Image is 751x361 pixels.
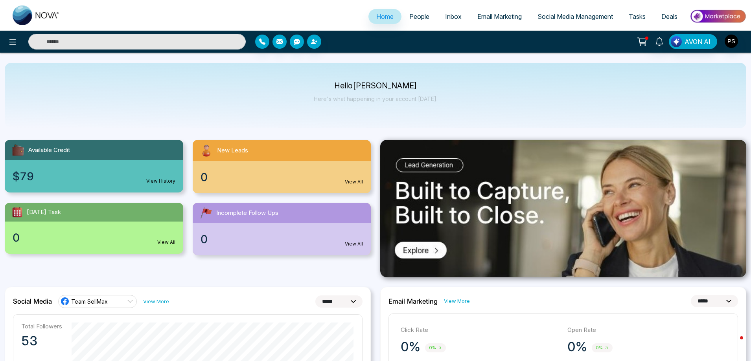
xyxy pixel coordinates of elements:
[201,231,208,247] span: 0
[671,36,682,47] img: Lead Flow
[201,169,208,185] span: 0
[188,140,376,193] a: New Leads0View All
[314,95,438,102] p: Here's what happening in your account [DATE].
[437,9,469,24] a: Inbox
[388,297,438,305] h2: Email Marketing
[13,5,60,25] img: Nova CRM Logo
[146,178,175,185] a: View History
[199,206,213,220] img: followUps.svg
[13,229,20,246] span: 0
[469,9,530,24] a: Email Marketing
[567,339,587,355] p: 0%
[661,13,677,20] span: Deals
[401,339,420,355] p: 0%
[477,13,522,20] span: Email Marketing
[685,37,711,46] span: AVON AI
[11,206,24,218] img: todayTask.svg
[530,9,621,24] a: Social Media Management
[314,82,438,89] p: Hello [PERSON_NAME]
[629,13,646,20] span: Tasks
[689,7,746,25] img: Market-place.gif
[445,13,462,20] span: Inbox
[669,34,717,49] button: AVON AI
[376,13,394,20] span: Home
[567,326,726,335] p: Open Rate
[425,343,446,352] span: 0%
[13,297,52,305] h2: Social Media
[725,35,738,48] img: User Avatar
[368,9,401,24] a: Home
[537,13,613,20] span: Social Media Management
[401,326,560,335] p: Click Rate
[143,298,169,305] a: View More
[188,203,376,255] a: Incomplete Follow Ups0View All
[28,146,70,155] span: Available Credit
[13,168,34,185] span: $79
[199,143,214,158] img: newLeads.svg
[592,343,613,352] span: 0%
[724,334,743,353] iframe: Intercom live chat
[157,239,175,246] a: View All
[217,146,248,155] span: New Leads
[653,9,685,24] a: Deals
[444,297,470,305] a: View More
[11,143,25,157] img: availableCredit.svg
[21,323,62,330] p: Total Followers
[21,333,62,349] p: 53
[216,209,278,218] span: Incomplete Follow Ups
[401,9,437,24] a: People
[27,208,61,217] span: [DATE] Task
[409,13,429,20] span: People
[345,178,363,185] a: View All
[71,298,108,305] span: Team SellMax
[345,240,363,247] a: View All
[621,9,653,24] a: Tasks
[380,140,746,277] img: .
